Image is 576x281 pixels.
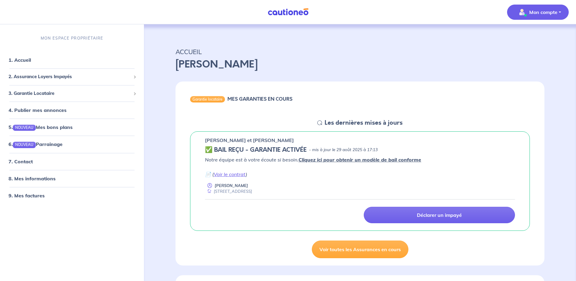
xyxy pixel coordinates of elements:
[417,212,462,218] p: Déclarer un impayé
[9,141,63,147] a: 6.NOUVEAUParrainage
[9,175,56,182] a: 8. Mes informations
[9,158,33,165] a: 7. Contact
[2,88,141,99] div: 3. Garantie Locataire
[298,157,421,163] a: Cliquez ici pour obtenir un modèle de bail conforme
[2,121,141,134] div: 5.NOUVEAUMes bons plans
[176,46,544,57] p: ACCUEIL
[2,172,141,185] div: 8. Mes informations
[9,57,31,63] a: 1. Accueil
[9,124,73,130] a: 5.NOUVEAUMes bons plans
[214,171,246,177] a: Voir le contrat
[2,155,141,168] div: 7. Contact
[176,57,544,72] p: [PERSON_NAME]
[9,90,131,97] span: 3. Garantie Locataire
[205,146,307,154] h5: ✅ BAIL REÇU - GARANTIE ACTIVÉE
[190,96,225,102] div: Garantie locataire
[507,5,569,20] button: illu_account_valid_menu.svgMon compte
[215,183,248,189] p: [PERSON_NAME]
[364,207,515,223] a: Déclarer un impayé
[2,138,141,151] div: 6.NOUVEAUParrainage
[205,189,252,194] div: [STREET_ADDRESS]
[325,119,403,127] h5: Les dernières mises à jours
[205,171,247,177] em: 📄 ( )
[517,7,527,17] img: illu_account_valid_menu.svg
[529,9,557,16] p: Mon compte
[41,35,103,41] p: MON ESPACE PROPRIÉTAIRE
[2,189,141,202] div: 9. Mes factures
[309,147,378,153] p: - mis à jour le 29 août 2025 à 17:13
[2,54,141,66] div: 1. Accueil
[2,71,141,83] div: 2. Assurance Loyers Impayés
[312,241,408,258] a: Voir toutes les Assurances en cours
[205,157,421,163] em: Notre équipe est à votre écoute si besoin.
[9,107,66,113] a: 4. Publier mes annonces
[9,193,45,199] a: 9. Mes factures
[205,146,515,154] div: state: CONTRACT-VALIDATED, Context: IN-LANDLORD,IS-GL-CAUTION-IN-LANDLORD
[2,104,141,116] div: 4. Publier mes annonces
[9,74,131,81] span: 2. Assurance Loyers Impayés
[265,8,311,16] img: Cautioneo
[227,96,292,102] h6: MES GARANTIES EN COURS
[205,137,294,144] p: [PERSON_NAME] et [PERSON_NAME]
